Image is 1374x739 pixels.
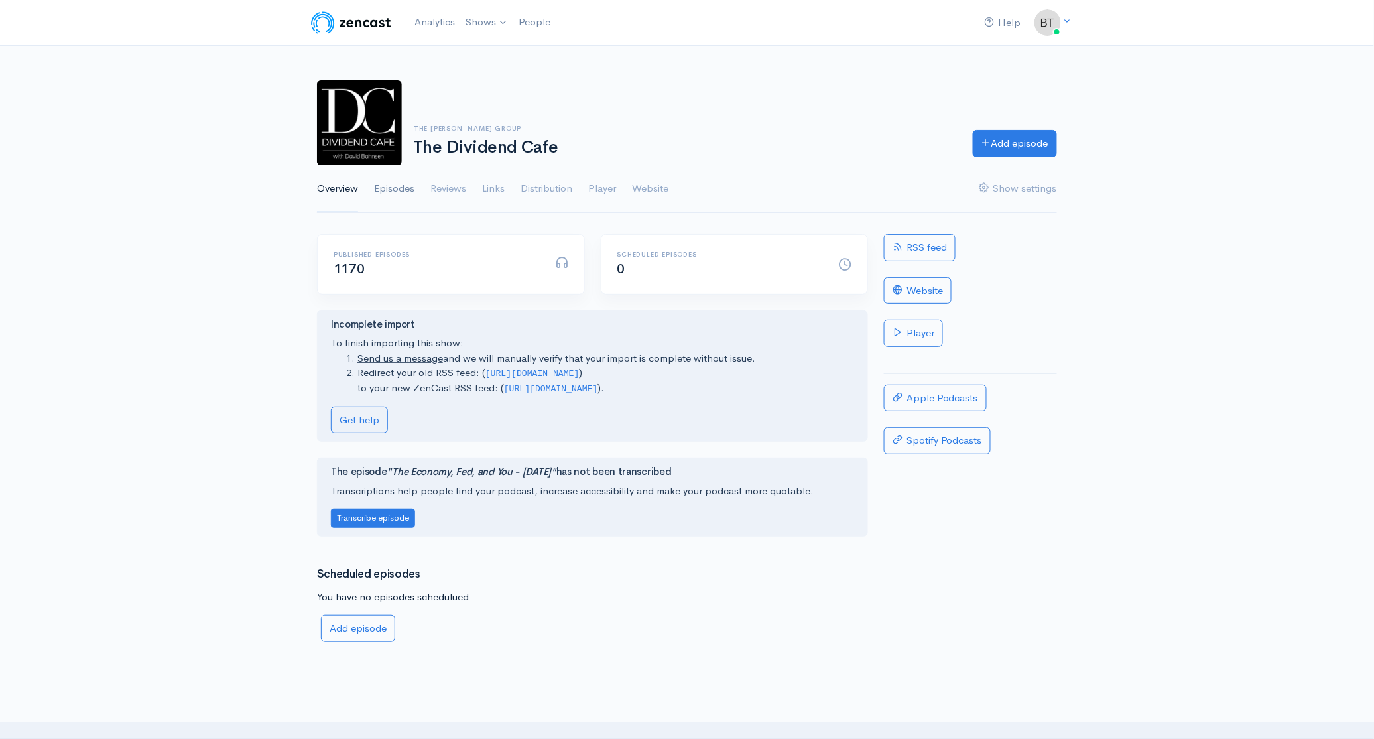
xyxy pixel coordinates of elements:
h6: The [PERSON_NAME] Group [414,125,957,132]
div: To finish importing this show: [331,319,854,433]
img: ZenCast Logo [309,9,393,36]
a: Player [884,320,943,347]
p: You have no episodes schedulued [317,590,868,605]
a: Apple Podcasts [884,385,987,412]
a: Reviews [430,165,466,213]
h1: The Dividend Cafe [414,138,957,157]
a: RSS feed [884,234,956,261]
h3: Scheduled episodes [317,569,868,581]
button: Transcribe episode [331,509,415,528]
a: Spotify Podcasts [884,427,991,454]
a: Show settings [979,165,1057,213]
a: Add episode [321,615,395,642]
img: ... [1034,9,1061,36]
a: Analytics [409,8,460,36]
a: Get help [331,407,388,434]
span: 1170 [334,261,364,277]
a: Player [588,165,616,213]
a: Transcribe episode [331,511,415,523]
a: Help [979,9,1027,37]
li: Redirect your old RSS feed: ( ) to your new ZenCast RSS feed: ( ). [357,366,854,395]
a: Shows [460,8,513,37]
h4: Incomplete import [331,319,854,330]
a: People [513,8,556,36]
h6: Scheduled episodes [617,251,823,258]
a: Distribution [521,165,572,213]
a: Website [884,277,952,304]
a: Send us a message [357,352,443,364]
code: [URL][DOMAIN_NAME] [485,369,580,379]
li: and we will manually verify that your import is complete without issue. [357,351,854,366]
a: Add episode [973,130,1057,157]
a: Links [482,165,505,213]
code: [URL][DOMAIN_NAME] [504,384,598,394]
a: Overview [317,165,358,213]
p: Transcriptions help people find your podcast, increase accessibility and make your podcast more q... [331,484,854,499]
h6: Published episodes [334,251,539,258]
a: Website [632,165,668,213]
a: Episodes [374,165,414,213]
h4: The episode has not been transcribed [331,466,854,478]
span: 0 [617,261,625,277]
i: "The Economy, Fed, and You - [DATE]" [387,465,556,478]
